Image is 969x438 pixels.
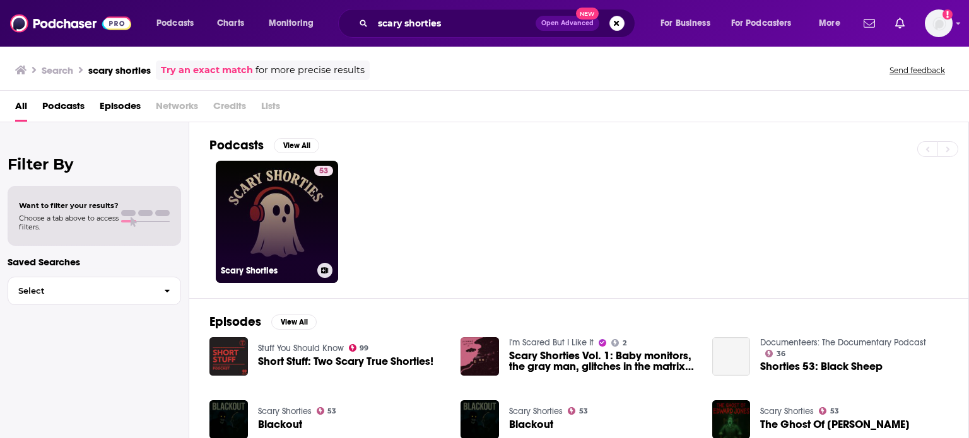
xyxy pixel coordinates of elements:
[10,11,131,35] img: Podchaser - Follow, Share and Rate Podcasts
[156,96,198,122] span: Networks
[8,287,154,295] span: Select
[349,344,369,352] a: 99
[661,14,710,32] span: For Business
[890,13,910,34] a: Show notifications dropdown
[373,13,536,33] input: Search podcasts, credits, & more...
[319,165,328,178] span: 53
[327,408,336,414] span: 53
[100,96,141,122] a: Episodes
[731,14,792,32] span: For Podcasters
[156,14,194,32] span: Podcasts
[886,65,949,76] button: Send feedback
[217,14,244,32] span: Charts
[350,9,647,38] div: Search podcasts, credits, & more...
[8,155,181,173] h2: Filter By
[760,337,926,348] a: Documenteers: The Documentary Podcast
[258,343,344,354] a: Stuff You Should Know
[209,314,261,330] h2: Episodes
[8,277,181,305] button: Select
[255,63,365,78] span: for more precise results
[260,13,330,33] button: open menu
[541,20,594,26] span: Open Advanced
[271,314,317,330] button: View All
[859,13,880,34] a: Show notifications dropdown
[819,407,839,415] a: 53
[216,161,338,283] a: 53Scary Shorties
[42,64,73,76] h3: Search
[712,337,751,376] a: Shorties 53: Black Sheep
[8,256,181,268] p: Saved Searches
[209,13,252,33] a: Charts
[760,406,814,417] a: Scary Shorties
[15,96,27,122] a: All
[88,64,151,76] h3: scary shorties
[274,138,319,153] button: View All
[209,137,319,153] a: PodcastsView All
[19,214,119,231] span: Choose a tab above to access filters.
[760,419,910,430] a: The Ghost Of Edward Jones
[461,337,499,376] img: Scary Shorties Vol. 1: Baby monitors, the gray man, glitches in the matrix, a haunted hostel, and...
[723,13,810,33] button: open menu
[579,408,588,414] span: 53
[209,137,264,153] h2: Podcasts
[360,345,368,351] span: 99
[42,96,85,122] a: Podcasts
[943,9,953,20] svg: Add a profile image
[509,419,553,430] a: Blackout
[623,340,626,346] span: 2
[148,13,210,33] button: open menu
[810,13,856,33] button: open menu
[925,9,953,37] button: Show profile menu
[269,14,314,32] span: Monitoring
[258,419,302,430] a: Blackout
[611,339,626,347] a: 2
[760,361,883,372] a: Shorties 53: Black Sheep
[576,8,599,20] span: New
[819,14,840,32] span: More
[777,351,785,357] span: 36
[258,356,433,367] a: Short Stuff: Two Scary True Shorties!
[209,337,248,376] img: Short Stuff: Two Scary True Shorties!
[213,96,246,122] span: Credits
[317,407,337,415] a: 53
[568,407,588,415] a: 53
[19,201,119,210] span: Want to filter your results?
[509,337,594,348] a: I'm Scared But I Like It
[258,406,312,417] a: Scary Shorties
[830,408,839,414] span: 53
[314,166,333,176] a: 53
[161,63,253,78] a: Try an exact match
[536,16,599,31] button: Open AdvancedNew
[261,96,280,122] span: Lists
[209,314,317,330] a: EpisodesView All
[765,350,785,357] a: 36
[925,9,953,37] img: User Profile
[925,9,953,37] span: Logged in as NickG
[509,350,697,372] a: Scary Shorties Vol. 1: Baby monitors, the gray man, glitches in the matrix, a haunted hostel, and...
[760,419,910,430] span: The Ghost Of [PERSON_NAME]
[509,406,563,417] a: Scary Shorties
[652,13,726,33] button: open menu
[221,265,312,276] h3: Scary Shorties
